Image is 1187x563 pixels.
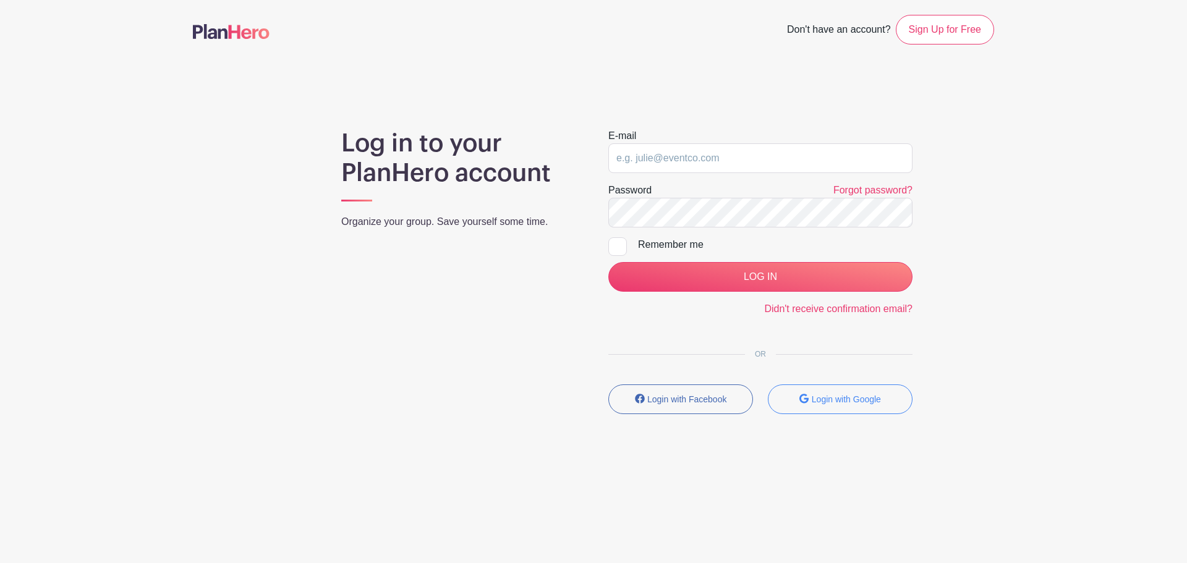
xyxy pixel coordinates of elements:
h1: Log in to your PlanHero account [341,129,579,188]
span: OR [745,350,776,358]
div: Remember me [638,237,913,252]
label: E-mail [608,129,636,143]
a: Sign Up for Free [896,15,994,44]
small: Login with Google [812,394,881,404]
a: Forgot password? [833,185,913,195]
input: LOG IN [608,262,913,292]
a: Didn't receive confirmation email? [764,303,913,314]
button: Login with Facebook [608,384,753,414]
img: logo-507f7623f17ff9eddc593b1ce0a138ce2505c220e1c5a4e2b4648c50719b7d32.svg [193,24,270,39]
button: Login with Google [768,384,913,414]
label: Password [608,183,652,198]
small: Login with Facebook [647,394,726,404]
span: Don't have an account? [787,17,891,44]
p: Organize your group. Save yourself some time. [341,214,579,229]
input: e.g. julie@eventco.com [608,143,913,173]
